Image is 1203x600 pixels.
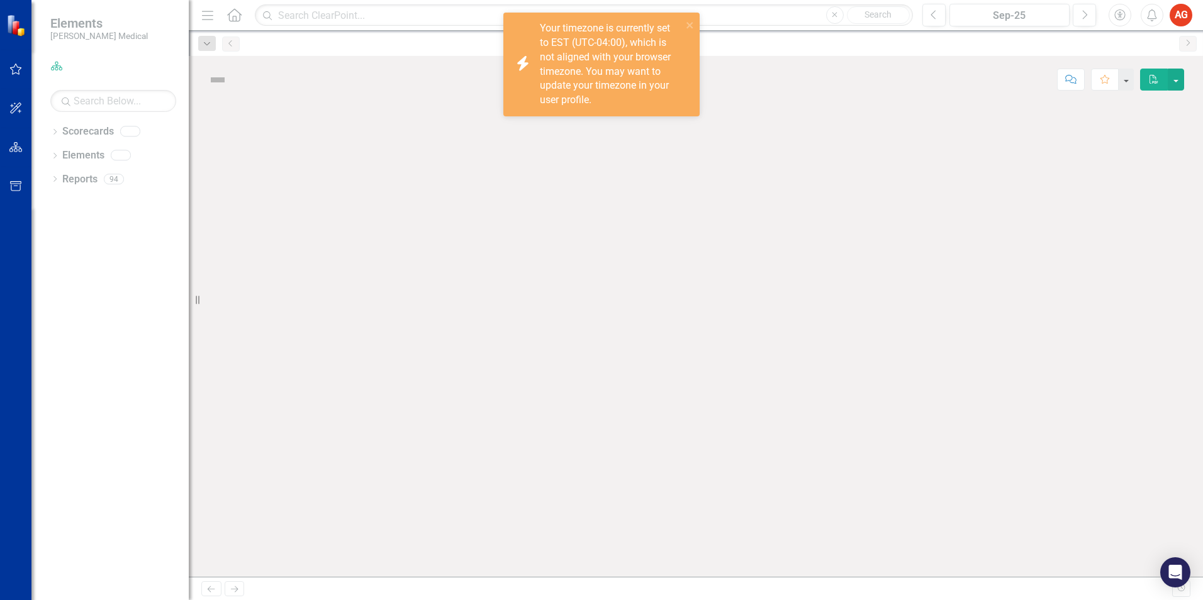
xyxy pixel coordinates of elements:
img: ClearPoint Strategy [6,14,28,36]
div: Open Intercom Messenger [1160,557,1190,587]
a: Scorecards [62,125,114,139]
img: Not Defined [208,70,228,90]
a: Reports [62,172,98,187]
a: Elements [62,148,104,163]
span: Elements [50,16,148,31]
input: Search Below... [50,90,176,112]
button: close [686,18,695,32]
div: Your timezone is currently set to EST (UTC-04:00), which is not aligned with your browser timezon... [540,21,682,108]
div: Sep-25 [954,8,1065,23]
button: Sep-25 [949,4,1070,26]
button: AG [1170,4,1192,26]
button: Search [847,6,910,24]
input: Search ClearPoint... [255,4,913,26]
div: 94 [104,174,124,184]
small: [PERSON_NAME] Medical [50,31,148,41]
span: Search [864,9,892,19]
